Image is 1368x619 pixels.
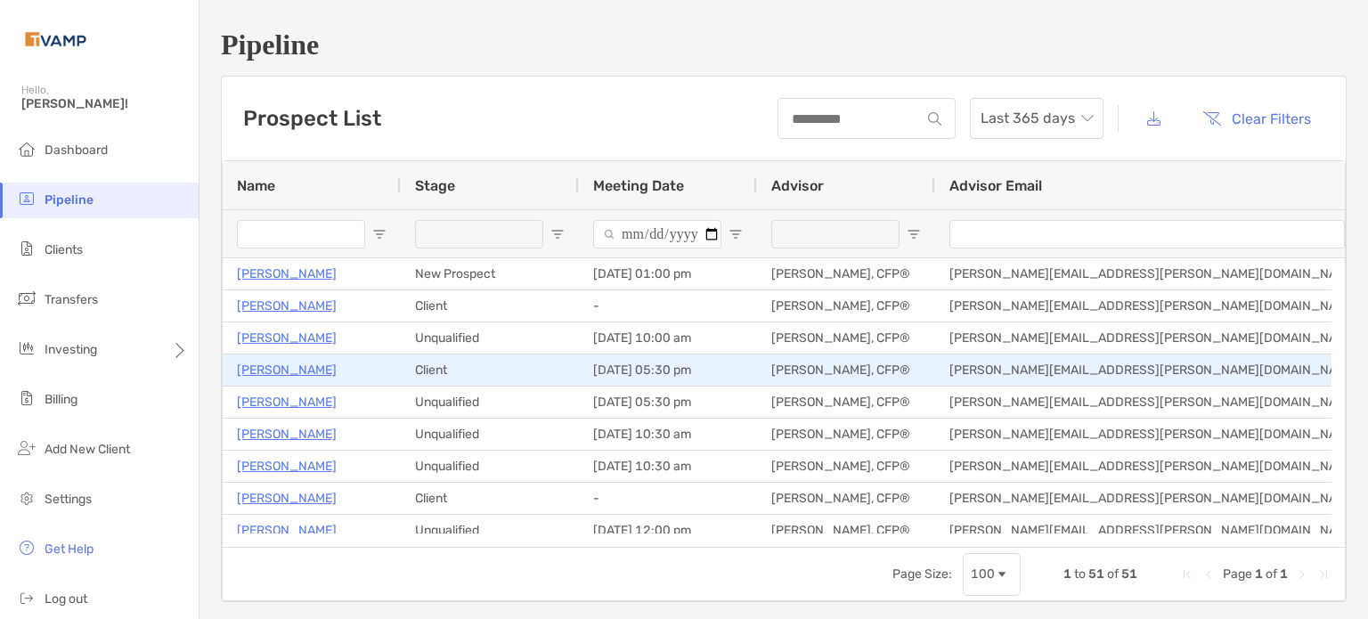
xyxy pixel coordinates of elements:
[757,322,935,354] div: [PERSON_NAME], CFP®
[757,451,935,482] div: [PERSON_NAME], CFP®
[401,387,579,418] div: Unqualified
[981,99,1093,138] span: Last 365 days
[1223,566,1252,582] span: Page
[757,290,935,322] div: [PERSON_NAME], CFP®
[237,327,337,349] a: [PERSON_NAME]
[949,220,1345,248] input: Advisor Email Filter Input
[16,138,37,159] img: dashboard icon
[1121,566,1137,582] span: 51
[1266,566,1277,582] span: of
[16,188,37,209] img: pipeline icon
[415,177,455,194] span: Stage
[21,7,90,71] img: Zoe Logo
[237,519,337,542] a: [PERSON_NAME]
[579,322,757,354] div: [DATE] 10:00 am
[45,342,97,357] span: Investing
[237,177,275,194] span: Name
[963,553,1021,596] div: Page Size
[372,227,387,241] button: Open Filter Menu
[1255,566,1263,582] span: 1
[729,227,743,241] button: Open Filter Menu
[757,419,935,450] div: [PERSON_NAME], CFP®
[907,227,921,241] button: Open Filter Menu
[892,566,952,582] div: Page Size:
[16,437,37,459] img: add_new_client icon
[579,451,757,482] div: [DATE] 10:30 am
[16,387,37,409] img: billing icon
[757,387,935,418] div: [PERSON_NAME], CFP®
[45,143,108,158] span: Dashboard
[237,263,337,285] a: [PERSON_NAME]
[971,566,995,582] div: 100
[579,419,757,450] div: [DATE] 10:30 am
[401,322,579,354] div: Unqualified
[757,354,935,386] div: [PERSON_NAME], CFP®
[1107,566,1119,582] span: of
[237,455,337,477] a: [PERSON_NAME]
[401,451,579,482] div: Unqualified
[16,587,37,608] img: logout icon
[1316,567,1331,582] div: Last Page
[237,220,365,248] input: Name Filter Input
[593,220,721,248] input: Meeting Date Filter Input
[401,483,579,514] div: Client
[237,487,337,509] a: [PERSON_NAME]
[949,177,1042,194] span: Advisor Email
[237,423,337,445] a: [PERSON_NAME]
[771,177,824,194] span: Advisor
[45,192,94,208] span: Pipeline
[757,515,935,546] div: [PERSON_NAME], CFP®
[579,290,757,322] div: -
[237,359,337,381] a: [PERSON_NAME]
[579,515,757,546] div: [DATE] 12:00 pm
[401,290,579,322] div: Client
[757,483,935,514] div: [PERSON_NAME], CFP®
[401,515,579,546] div: Unqualified
[1180,567,1194,582] div: First Page
[16,338,37,359] img: investing icon
[401,419,579,450] div: Unqualified
[237,391,337,413] a: [PERSON_NAME]
[45,542,94,557] span: Get Help
[579,354,757,386] div: [DATE] 05:30 pm
[237,295,337,317] a: [PERSON_NAME]
[243,106,381,131] h3: Prospect List
[928,112,941,126] img: input icon
[45,292,98,307] span: Transfers
[45,392,77,407] span: Billing
[593,177,684,194] span: Meeting Date
[1074,566,1086,582] span: to
[579,387,757,418] div: [DATE] 05:30 pm
[1063,566,1071,582] span: 1
[16,537,37,558] img: get-help icon
[1280,566,1288,582] span: 1
[579,258,757,289] div: [DATE] 01:00 pm
[1189,99,1324,138] button: Clear Filters
[757,258,935,289] div: [PERSON_NAME], CFP®
[401,354,579,386] div: Client
[221,29,1347,61] h1: Pipeline
[16,487,37,509] img: settings icon
[1201,567,1216,582] div: Previous Page
[401,258,579,289] div: New Prospect
[16,288,37,309] img: transfers icon
[579,483,757,514] div: -
[1088,566,1104,582] span: 51
[45,442,130,457] span: Add New Client
[45,492,92,507] span: Settings
[16,238,37,259] img: clients icon
[45,591,87,607] span: Log out
[45,242,83,257] span: Clients
[21,96,188,111] span: [PERSON_NAME]!
[550,227,565,241] button: Open Filter Menu
[1295,567,1309,582] div: Next Page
